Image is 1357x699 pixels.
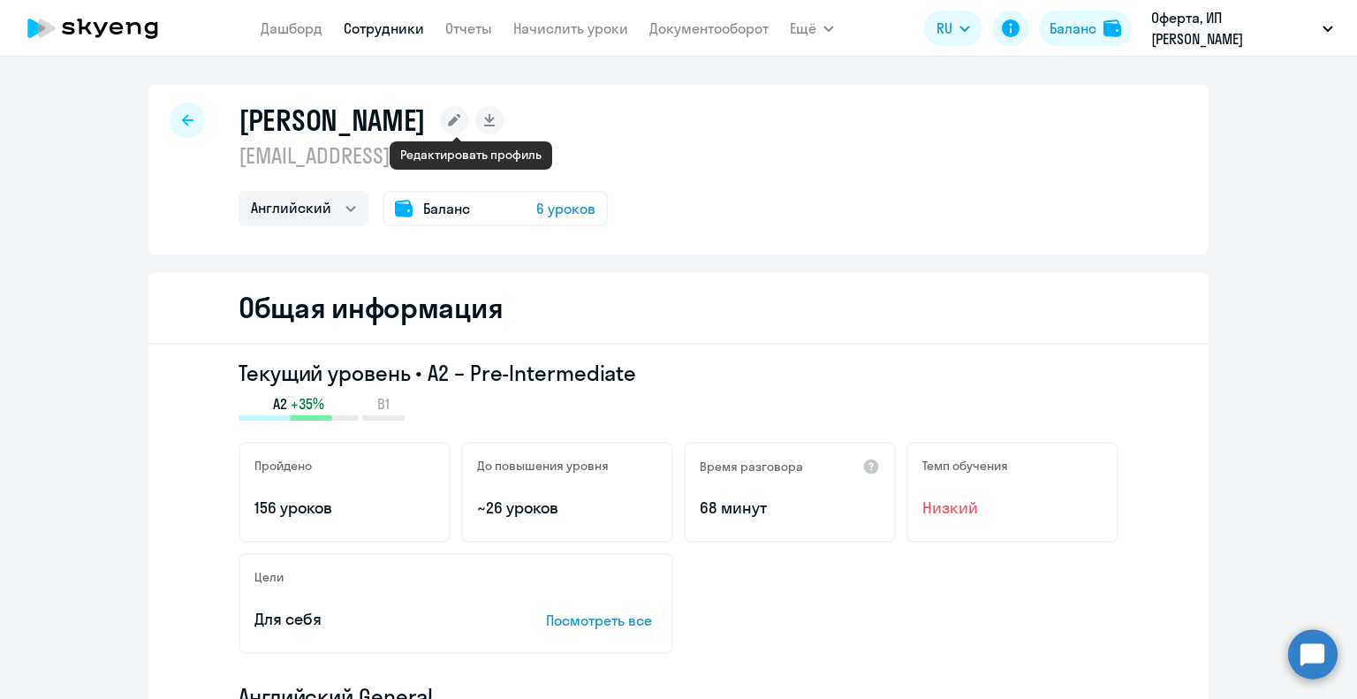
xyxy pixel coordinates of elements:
[273,394,287,414] span: A2
[546,610,657,631] p: Посмотреть все
[291,394,324,414] span: +35%
[700,459,803,475] h5: Время разговора
[254,458,312,474] h5: Пройдено
[254,569,284,585] h5: Цели
[924,11,982,46] button: RU
[400,147,542,163] div: Редактировать профиль
[700,497,880,520] p: 68 минут
[239,103,426,138] h1: [PERSON_NAME]
[261,19,322,37] a: Дашборд
[922,497,1103,520] span: Низкий
[477,497,657,520] p: ~26 уроков
[239,359,1118,387] h3: Текущий уровень • A2 – Pre-Intermediate
[1103,19,1121,37] img: balance
[239,290,503,325] h2: Общая информация
[254,497,435,520] p: 156 уроков
[790,11,834,46] button: Ещё
[1050,18,1096,39] div: Баланс
[936,18,952,39] span: RU
[1151,7,1315,49] p: Оферта, ИП [PERSON_NAME]
[649,19,769,37] a: Документооборот
[477,458,609,474] h5: До повышения уровня
[423,198,470,219] span: Баланс
[254,608,491,631] p: Для себя
[1142,7,1342,49] button: Оферта, ИП [PERSON_NAME]
[377,394,390,414] span: B1
[445,19,492,37] a: Отчеты
[1039,11,1132,46] button: Балансbalance
[513,19,628,37] a: Начислить уроки
[536,198,595,219] span: 6 уроков
[239,141,608,170] p: [EMAIL_ADDRESS][DOMAIN_NAME]
[922,458,1008,474] h5: Темп обучения
[790,18,816,39] span: Ещё
[344,19,424,37] a: Сотрудники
